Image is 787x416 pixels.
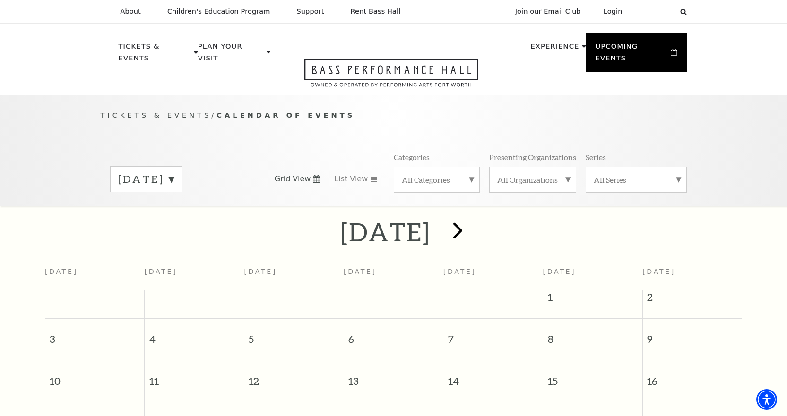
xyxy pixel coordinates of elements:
[145,360,244,393] span: 11
[244,319,344,351] span: 5
[270,59,512,95] a: Open this option
[216,111,355,119] span: Calendar of Events
[443,360,543,393] span: 14
[244,262,344,290] th: [DATE]
[341,217,430,247] h2: [DATE]
[244,360,344,393] span: 12
[543,360,642,393] span: 15
[543,319,642,351] span: 8
[167,8,270,16] p: Children's Education Program
[497,175,568,185] label: All Organizations
[638,7,671,16] select: Select:
[642,268,675,275] span: [DATE]
[45,262,145,290] th: [DATE]
[198,41,264,69] p: Plan Your Visit
[596,41,669,69] p: Upcoming Events
[594,175,679,185] label: All Series
[530,41,579,58] p: Experience
[344,360,443,393] span: 13
[443,262,543,290] th: [DATE]
[344,262,443,290] th: [DATE]
[756,389,777,410] div: Accessibility Menu
[586,152,606,162] p: Series
[439,215,474,249] button: next
[275,174,311,184] span: Grid View
[643,360,742,393] span: 16
[351,8,401,16] p: Rent Bass Hall
[145,262,244,290] th: [DATE]
[334,174,368,184] span: List View
[119,41,192,69] p: Tickets & Events
[101,111,212,119] span: Tickets & Events
[45,319,144,351] span: 3
[118,172,174,187] label: [DATE]
[543,268,576,275] span: [DATE]
[297,8,324,16] p: Support
[121,8,141,16] p: About
[145,319,244,351] span: 4
[489,152,576,162] p: Presenting Organizations
[344,319,443,351] span: 6
[394,152,430,162] p: Categories
[643,319,742,351] span: 9
[643,290,742,309] span: 2
[45,360,144,393] span: 10
[101,110,687,121] p: /
[543,290,642,309] span: 1
[443,319,543,351] span: 7
[402,175,472,185] label: All Categories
